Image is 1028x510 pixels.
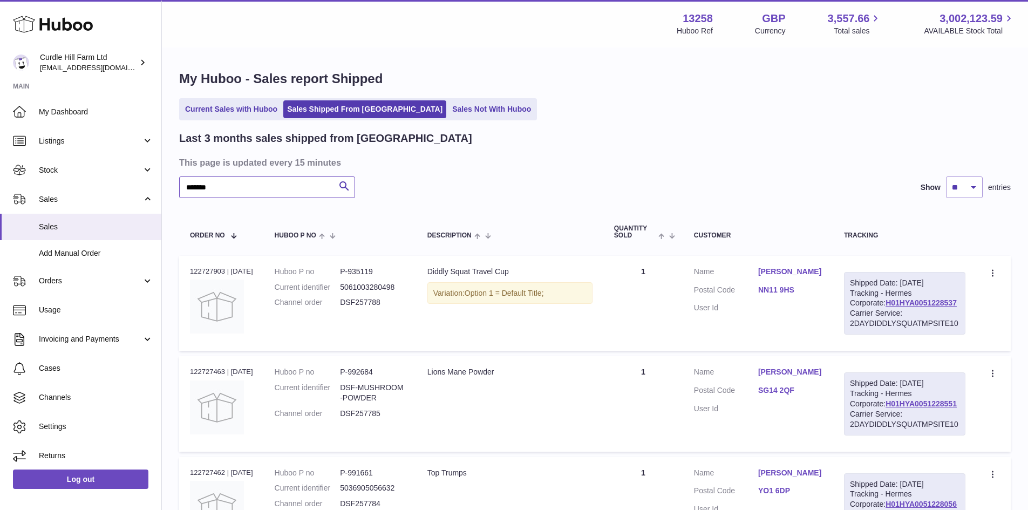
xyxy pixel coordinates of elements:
span: 3,002,123.59 [940,11,1003,26]
a: [PERSON_NAME] [758,267,822,277]
div: Lions Mane Powder [427,367,593,377]
dt: Name [694,367,758,380]
dt: Huboo P no [275,267,341,277]
dt: Channel order [275,409,341,419]
a: H01HYA0051228056 [886,500,957,508]
dt: Postal Code [694,285,758,298]
span: AVAILABLE Stock Total [924,26,1015,36]
span: Orders [39,276,142,286]
span: Channels [39,392,153,403]
dt: Channel order [275,499,341,509]
span: Invoicing and Payments [39,334,142,344]
span: 3,557.66 [828,11,870,26]
a: 3,002,123.59 AVAILABLE Stock Total [924,11,1015,36]
a: Current Sales with Huboo [181,100,281,118]
div: Huboo Ref [677,26,713,36]
div: Top Trumps [427,468,593,478]
span: Order No [190,232,225,239]
dt: Name [694,468,758,481]
div: Diddly Squat Travel Cup [427,267,593,277]
span: entries [988,182,1011,193]
a: [PERSON_NAME] [758,468,822,478]
span: [EMAIL_ADDRESS][DOMAIN_NAME] [40,63,159,72]
dt: User Id [694,404,758,414]
a: Log out [13,470,148,489]
div: 122727903 | [DATE] [190,267,253,276]
div: Shipped Date: [DATE] [850,278,959,288]
div: Curdle Hill Farm Ltd [40,52,137,73]
td: 1 [603,256,683,351]
a: H01HYA0051228537 [886,298,957,307]
dt: Postal Code [694,385,758,398]
span: Cases [39,363,153,373]
span: Settings [39,421,153,432]
dt: Channel order [275,297,341,308]
dt: User Id [694,303,758,313]
td: 1 [603,356,683,451]
span: Huboo P no [275,232,316,239]
div: Tracking [844,232,965,239]
img: no-photo.jpg [190,380,244,434]
span: Quantity Sold [614,225,656,239]
label: Show [921,182,941,193]
dd: P-935119 [340,267,406,277]
span: Option 1 = Default Title; [465,289,544,297]
dd: P-992684 [340,367,406,377]
strong: 13258 [683,11,713,26]
img: internalAdmin-13258@internal.huboo.com [13,55,29,71]
span: My Dashboard [39,107,153,117]
dd: DSF257785 [340,409,406,419]
span: Usage [39,305,153,315]
dt: Huboo P no [275,468,341,478]
span: Description [427,232,472,239]
a: SG14 2QF [758,385,822,396]
h1: My Huboo - Sales report Shipped [179,70,1011,87]
strong: GBP [762,11,785,26]
dd: DSF257784 [340,499,406,509]
dd: DSF257788 [340,297,406,308]
h2: Last 3 months sales shipped from [GEOGRAPHIC_DATA] [179,131,472,146]
span: Listings [39,136,142,146]
a: NN11 9HS [758,285,822,295]
a: H01HYA0051228551 [886,399,957,408]
dt: Current identifier [275,483,341,493]
div: Shipped Date: [DATE] [850,378,959,389]
div: Currency [755,26,786,36]
dt: Current identifier [275,282,341,293]
dt: Huboo P no [275,367,341,377]
img: no-photo.jpg [190,280,244,334]
div: Customer [694,232,822,239]
dd: 5061003280498 [340,282,406,293]
dt: Postal Code [694,486,758,499]
dd: P-991661 [340,468,406,478]
div: Tracking - Hermes Corporate: [844,372,965,435]
span: Add Manual Order [39,248,153,259]
div: Shipped Date: [DATE] [850,479,959,489]
span: Total sales [834,26,882,36]
a: [PERSON_NAME] [758,367,822,377]
a: Sales Not With Huboo [448,100,535,118]
dt: Name [694,267,758,280]
span: Stock [39,165,142,175]
span: Returns [39,451,153,461]
a: YO1 6DP [758,486,822,496]
h3: This page is updated every 15 minutes [179,157,1008,168]
div: 122727463 | [DATE] [190,367,253,377]
span: Sales [39,194,142,205]
dt: Current identifier [275,383,341,403]
span: Sales [39,222,153,232]
div: Variation: [427,282,593,304]
div: Tracking - Hermes Corporate: [844,272,965,335]
dd: DSF-MUSHROOM-POWDER [340,383,406,403]
a: Sales Shipped From [GEOGRAPHIC_DATA] [283,100,446,118]
a: 3,557.66 Total sales [828,11,882,36]
div: Carrier Service: 2DAYDIDDLYSQUATMPSITE10 [850,409,959,430]
div: 122727462 | [DATE] [190,468,253,478]
dd: 5036905056632 [340,483,406,493]
div: Carrier Service: 2DAYDIDDLYSQUATMPSITE10 [850,308,959,329]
